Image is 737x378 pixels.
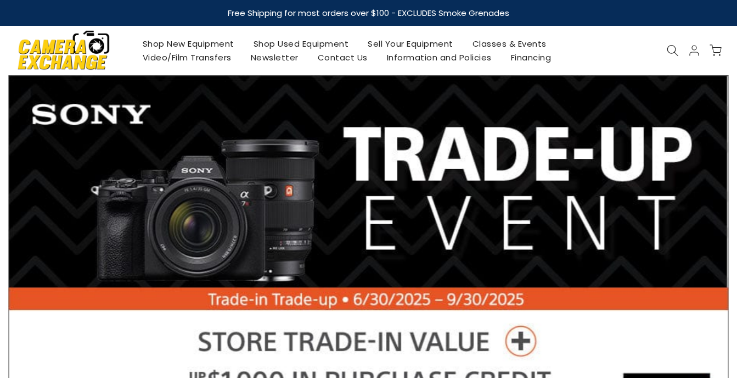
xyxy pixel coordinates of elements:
a: Classes & Events [463,37,556,51]
a: Video/Film Transfers [133,51,241,64]
a: Contact Us [308,51,377,64]
a: Newsletter [241,51,308,64]
a: Information and Policies [377,51,501,64]
a: Sell Your Equipment [358,37,463,51]
a: Shop New Equipment [133,37,244,51]
a: Shop Used Equipment [244,37,358,51]
a: Financing [501,51,561,64]
strong: Free Shipping for most orders over $100 - EXCLUDES Smoke Grenades [228,7,509,19]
